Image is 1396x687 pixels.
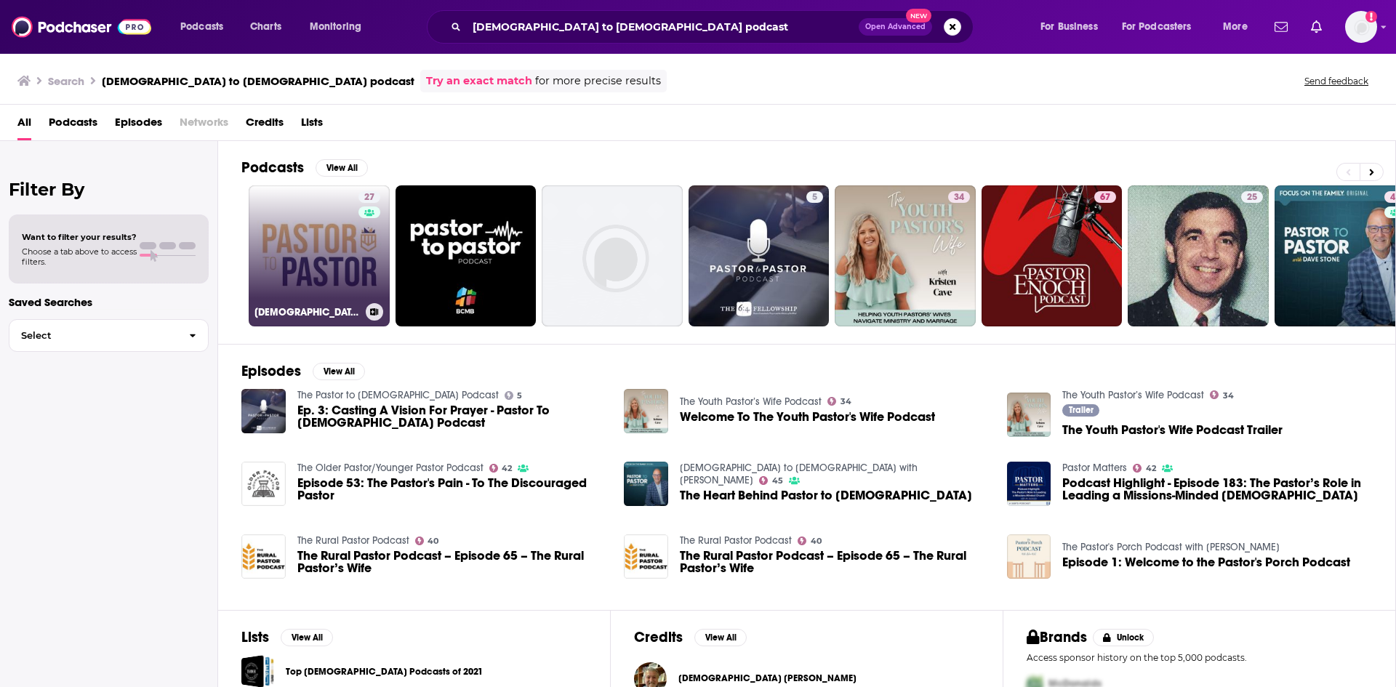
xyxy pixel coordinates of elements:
button: View All [313,363,365,380]
img: The Rural Pastor Podcast – Episode 65 – The Rural Pastor’s Wife [624,534,668,579]
a: CreditsView All [634,628,747,646]
a: The Rural Pastor Podcast [297,534,409,547]
h2: Episodes [241,362,301,380]
button: Unlock [1093,629,1155,646]
button: open menu [1213,15,1266,39]
button: Open AdvancedNew [859,18,932,36]
img: User Profile [1345,11,1377,43]
span: Episodes [115,111,162,140]
a: The Older Pastor/Younger Pastor Podcast [297,462,484,474]
span: More [1223,17,1248,37]
span: 5 [812,190,817,205]
span: 34 [954,190,964,205]
img: The Heart Behind Pastor to Pastor [624,462,668,506]
h3: [DEMOGRAPHIC_DATA] To [DEMOGRAPHIC_DATA] Podcast [254,306,360,318]
a: 34 [835,185,976,326]
input: Search podcasts, credits, & more... [467,15,859,39]
a: Podcasts [49,111,97,140]
h2: Credits [634,628,683,646]
p: Access sponsor history on the top 5,000 podcasts. [1027,652,1372,663]
img: Podcast Highlight - Episode 183: The Pastor’s Role in Leading a Missions-Minded Church [1007,462,1051,506]
span: for more precise results [535,73,661,89]
span: 34 [1223,393,1234,399]
h3: [DEMOGRAPHIC_DATA] to [DEMOGRAPHIC_DATA] podcast [102,74,414,88]
span: New [906,9,932,23]
a: Podcast Highlight - Episode 183: The Pastor’s Role in Leading a Missions-Minded Church [1062,477,1372,502]
span: 40 [811,538,822,545]
a: 5 [689,185,830,326]
button: Select [9,319,209,352]
span: 45 [772,478,783,484]
div: Search podcasts, credits, & more... [441,10,987,44]
button: View All [694,629,747,646]
a: Pastor Terry Nightingale [678,672,857,684]
a: Episode 1: Welcome to the Pastor's Porch Podcast [1062,556,1350,569]
span: [DEMOGRAPHIC_DATA] [PERSON_NAME] [678,672,857,684]
a: Credits [246,111,284,140]
a: The Heart Behind Pastor to Pastor [680,489,972,502]
p: Saved Searches [9,295,209,309]
span: Want to filter your results? [22,232,137,242]
a: Ep. 3: Casting A Vision For Prayer - Pastor To Pastor Podcast [297,404,607,429]
a: 45 [759,476,783,485]
span: 34 [841,398,851,405]
a: All [17,111,31,140]
a: Pastor to Pastor with Dave Stone [680,462,918,486]
a: 42 [1133,464,1156,473]
svg: Add a profile image [1365,11,1377,23]
img: Podchaser - Follow, Share and Rate Podcasts [12,13,151,41]
a: Top [DEMOGRAPHIC_DATA] Podcasts of 2021 [286,664,483,680]
a: 40 [415,537,439,545]
a: Try an exact match [426,73,532,89]
a: 5 [806,191,823,203]
span: The Rural Pastor Podcast – Episode 65 – The Rural Pastor’s Wife [297,550,607,574]
span: 5 [517,393,522,399]
span: Monitoring [310,17,361,37]
a: The Youth Pastor's Wife Podcast Trailer [1062,424,1283,436]
a: 25 [1241,191,1263,203]
img: The Rural Pastor Podcast – Episode 65 – The Rural Pastor’s Wife [241,534,286,579]
span: Trailer [1069,406,1094,414]
img: Welcome To The Youth Pastor's Wife Podcast [624,389,668,433]
a: 34 [1210,390,1234,399]
span: 42 [502,465,512,472]
a: 67 [982,185,1123,326]
a: Episode 53: The Pastor's Pain - To The Discouraged Pastor [297,477,607,502]
span: Choose a tab above to access filters. [22,246,137,267]
a: 34 [948,191,970,203]
a: Episode 53: The Pastor's Pain - To The Discouraged Pastor [241,462,286,506]
span: 40 [428,538,438,545]
a: The Rural Pastor Podcast – Episode 65 – The Rural Pastor’s Wife [680,550,990,574]
button: open menu [170,15,242,39]
a: 27[DEMOGRAPHIC_DATA] To [DEMOGRAPHIC_DATA] Podcast [249,185,390,326]
a: Show notifications dropdown [1269,15,1293,39]
a: Show notifications dropdown [1305,15,1328,39]
span: Charts [250,17,281,37]
img: Ep. 3: Casting A Vision For Prayer - Pastor To Pastor Podcast [241,389,286,433]
h2: Brands [1027,628,1087,646]
span: Podcast Highlight - Episode 183: The Pastor’s Role in Leading a Missions-Minded [DEMOGRAPHIC_DATA] [1062,477,1372,502]
span: Welcome To The Youth Pastor's Wife Podcast [680,411,935,423]
a: The Youth Pastor’s Wife Podcast [1062,389,1204,401]
img: The Youth Pastor's Wife Podcast Trailer [1007,393,1051,437]
span: Networks [180,111,228,140]
img: Episode 1: Welcome to the Pastor's Porch Podcast [1007,534,1051,579]
span: Ep. 3: Casting A Vision For Prayer - Pastor To [DEMOGRAPHIC_DATA] Podcast [297,404,607,429]
a: 42 [489,464,513,473]
span: Open Advanced [865,23,926,31]
span: 27 [364,190,374,205]
span: 25 [1247,190,1257,205]
button: View All [281,629,333,646]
